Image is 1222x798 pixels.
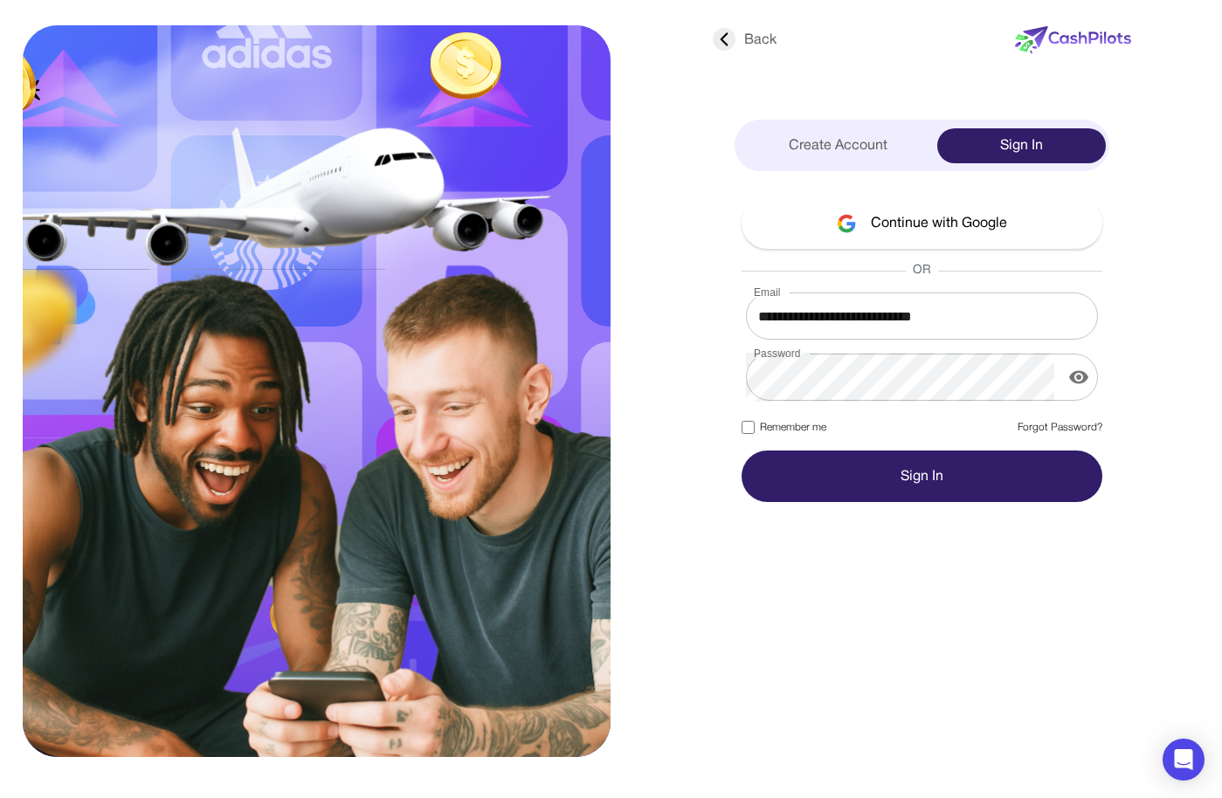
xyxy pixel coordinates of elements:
button: Sign In [742,451,1102,502]
label: Email [754,285,781,299]
div: Sign In [937,128,1106,163]
div: Back [713,30,777,51]
button: Continue with Google [742,197,1102,249]
div: Create Account [738,128,938,163]
input: Remember me [742,421,755,434]
div: Open Intercom Messenger [1163,739,1205,781]
img: google-logo.svg [837,214,857,233]
button: display the password [1061,360,1096,395]
label: Password [754,346,801,361]
img: sing-in.svg [23,25,611,757]
img: new-logo.svg [1015,26,1131,54]
a: Forgot Password? [1018,420,1102,436]
label: Remember me [742,420,826,436]
span: OR [906,262,938,279]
